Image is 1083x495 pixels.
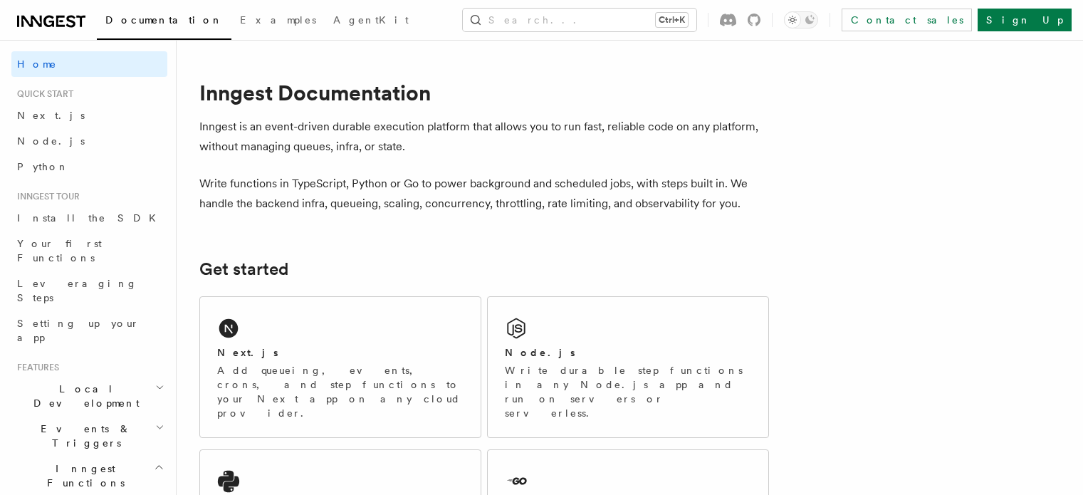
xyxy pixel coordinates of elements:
[325,4,417,38] a: AgentKit
[11,376,167,416] button: Local Development
[505,363,751,420] p: Write durable step functions in any Node.js app and run on servers or serverless.
[17,278,137,303] span: Leveraging Steps
[17,110,85,121] span: Next.js
[17,57,57,71] span: Home
[11,51,167,77] a: Home
[11,191,80,202] span: Inngest tour
[17,161,69,172] span: Python
[217,363,464,420] p: Add queueing, events, crons, and step functions to your Next app on any cloud provider.
[11,416,167,456] button: Events & Triggers
[784,11,818,28] button: Toggle dark mode
[199,174,769,214] p: Write functions in TypeScript, Python or Go to power background and scheduled jobs, with steps bu...
[11,422,155,450] span: Events & Triggers
[199,117,769,157] p: Inngest is an event-driven durable execution platform that allows you to run fast, reliable code ...
[842,9,972,31] a: Contact sales
[11,462,154,490] span: Inngest Functions
[97,4,231,40] a: Documentation
[11,231,167,271] a: Your first Functions
[463,9,696,31] button: Search...Ctrl+K
[11,362,59,373] span: Features
[11,103,167,128] a: Next.js
[17,238,102,264] span: Your first Functions
[105,14,223,26] span: Documentation
[978,9,1072,31] a: Sign Up
[217,345,278,360] h2: Next.js
[231,4,325,38] a: Examples
[11,205,167,231] a: Install the SDK
[11,154,167,179] a: Python
[505,345,575,360] h2: Node.js
[240,14,316,26] span: Examples
[11,271,167,311] a: Leveraging Steps
[199,80,769,105] h1: Inngest Documentation
[11,382,155,410] span: Local Development
[17,318,140,343] span: Setting up your app
[17,135,85,147] span: Node.js
[199,259,288,279] a: Get started
[17,212,164,224] span: Install the SDK
[199,296,481,438] a: Next.jsAdd queueing, events, crons, and step functions to your Next app on any cloud provider.
[11,88,73,100] span: Quick start
[11,128,167,154] a: Node.js
[656,13,688,27] kbd: Ctrl+K
[333,14,409,26] span: AgentKit
[487,296,769,438] a: Node.jsWrite durable step functions in any Node.js app and run on servers or serverless.
[11,311,167,350] a: Setting up your app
